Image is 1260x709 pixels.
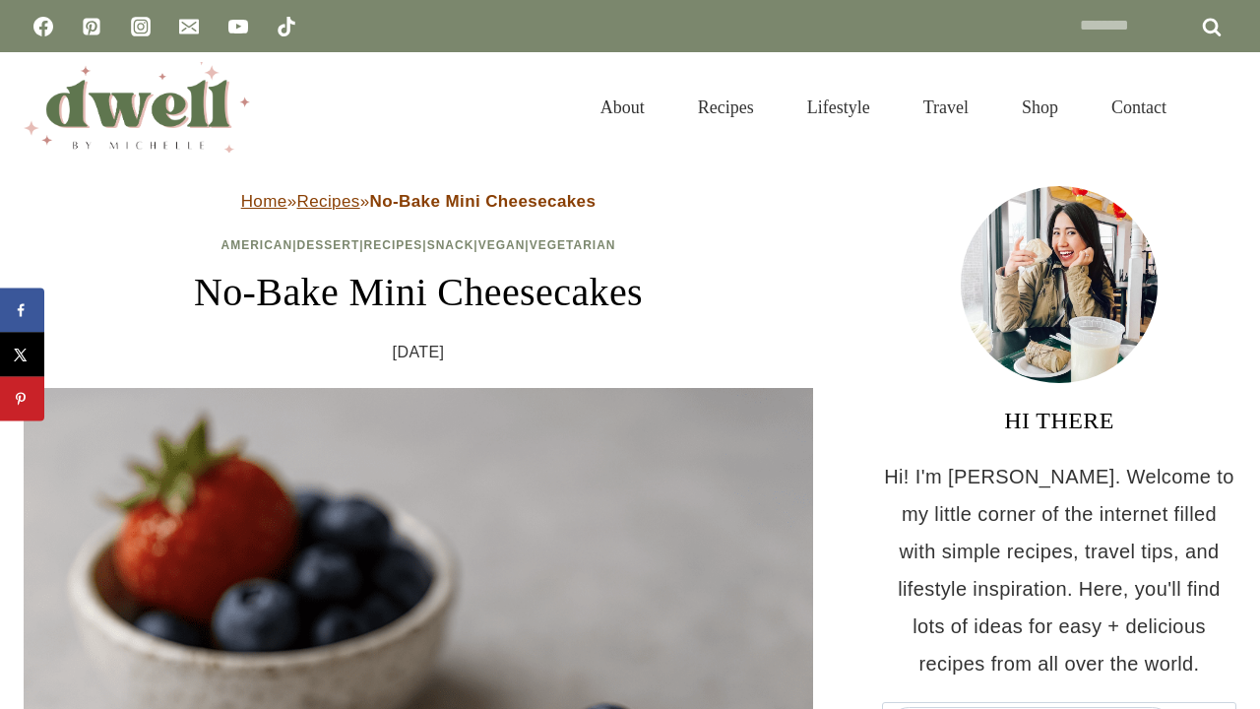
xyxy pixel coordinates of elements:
a: About [574,73,671,142]
a: Snack [427,238,474,252]
span: » » [241,192,597,211]
img: DWELL by michelle [24,62,250,153]
h1: No-Bake Mini Cheesecakes [24,263,813,322]
a: Shop [995,73,1085,142]
h3: HI THERE [882,403,1236,438]
a: Vegan [478,238,526,252]
a: TikTok [267,7,306,46]
time: [DATE] [393,338,445,367]
p: Hi! I'm [PERSON_NAME]. Welcome to my little corner of the internet filled with simple recipes, tr... [882,458,1236,682]
a: YouTube [219,7,258,46]
span: | | | | | [221,238,616,252]
a: Travel [897,73,995,142]
strong: No-Bake Mini Cheesecakes [370,192,597,211]
a: Recipes [671,73,781,142]
a: Pinterest [72,7,111,46]
a: Lifestyle [781,73,897,142]
a: Dessert [297,238,360,252]
a: Home [241,192,287,211]
button: View Search Form [1203,91,1236,124]
a: Recipes [296,192,359,211]
a: Facebook [24,7,63,46]
a: Recipes [364,238,423,252]
a: Instagram [121,7,160,46]
a: Email [169,7,209,46]
a: American [221,238,293,252]
a: Vegetarian [530,238,616,252]
nav: Primary Navigation [574,73,1193,142]
a: Contact [1085,73,1193,142]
